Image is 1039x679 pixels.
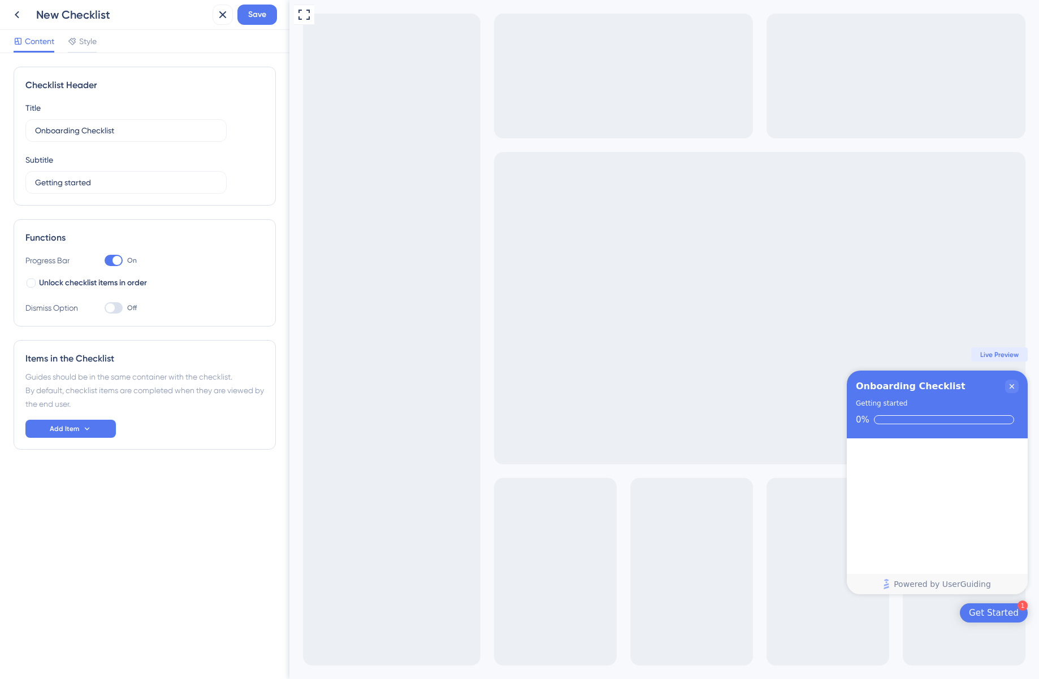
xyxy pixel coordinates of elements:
div: Dismiss Option [25,301,82,315]
div: Items in the Checklist [25,352,264,365]
span: Powered by UserGuiding [604,577,702,591]
div: Subtitle [25,153,53,167]
div: Checklist progress: 0% [566,415,729,425]
div: Get Started [679,607,729,619]
div: Checklist Container [557,371,738,594]
div: Footer [557,574,738,594]
span: On [127,256,137,265]
div: Onboarding Checklist [566,380,676,393]
div: Title [25,101,41,115]
div: Guides should be in the same container with the checklist. By default, checklist items are comple... [25,370,264,411]
span: Style [79,34,97,48]
span: Unlock checklist items in order [39,276,147,290]
div: Getting started [566,398,618,409]
div: Open Get Started checklist, remaining modules: 1 [670,603,738,623]
div: Checklist Header [25,79,264,92]
input: Header 1 [35,124,217,137]
div: Checklist items [557,438,738,573]
button: Save [237,5,277,25]
div: New Checklist [36,7,208,23]
div: 0% [566,415,580,425]
input: Header 2 [35,176,217,189]
span: Off [127,303,137,312]
span: Add Item [50,424,79,433]
span: Save [248,8,266,21]
div: Functions [25,231,264,245]
div: 1 [728,600,738,611]
span: Content [25,34,54,48]
button: Add Item [25,420,116,438]
div: Close Checklist [716,380,729,393]
div: Progress Bar [25,254,82,267]
span: Live Preview [691,350,729,359]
